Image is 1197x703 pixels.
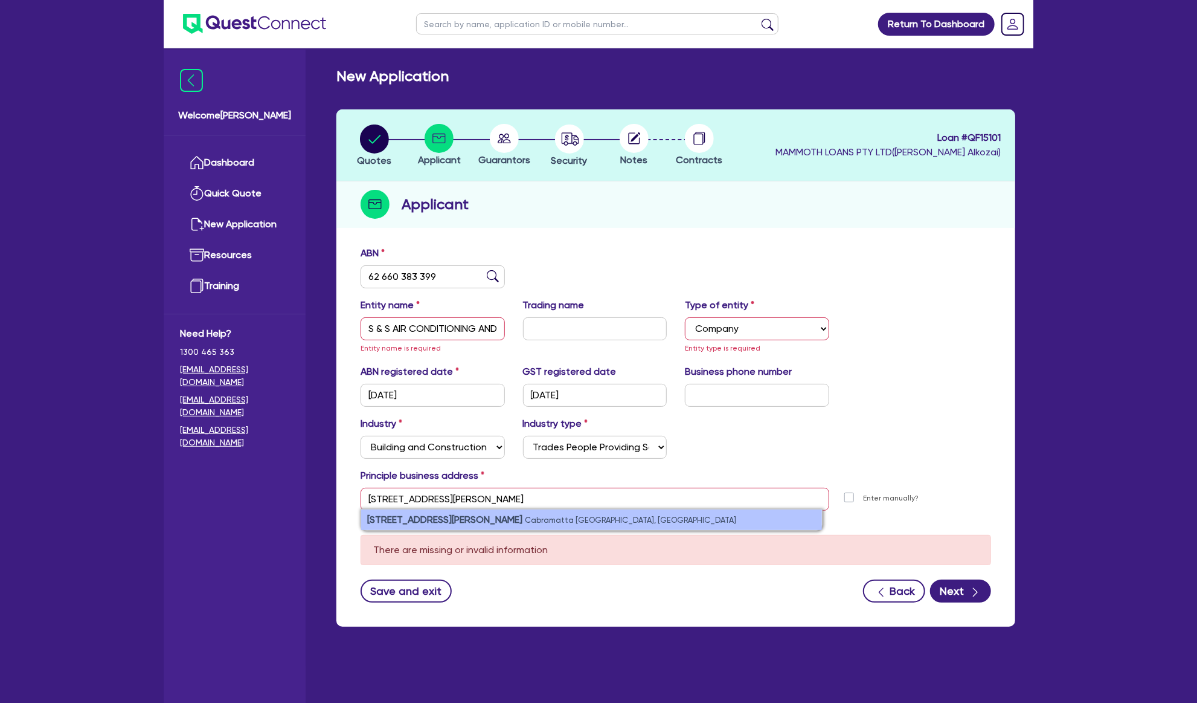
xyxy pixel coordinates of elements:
[183,14,326,34] img: quest-connect-logo-blue
[775,131,1001,145] span: Loan # QF15101
[361,344,441,352] span: Entity name is required
[402,193,469,215] h2: Applicant
[357,155,391,166] span: Quotes
[361,416,402,431] label: Industry
[361,246,385,261] label: ABN
[523,416,588,431] label: Industry type
[180,326,289,341] span: Need Help?
[878,13,995,36] a: Return To Dashboard
[997,8,1029,40] a: Dropdown toggle
[180,178,289,209] a: Quick Quote
[361,364,459,379] label: ABN registered date
[487,270,499,282] img: abn-lookup icon
[930,580,991,603] button: Next
[190,248,204,262] img: resources
[180,69,203,92] img: icon-menu-close
[180,394,289,419] a: [EMAIL_ADDRESS][DOMAIN_NAME]
[525,516,736,525] small: Cabramatta [GEOGRAPHIC_DATA], [GEOGRAPHIC_DATA]
[180,363,289,389] a: [EMAIL_ADDRESS][DOMAIN_NAME]
[180,147,289,178] a: Dashboard
[180,271,289,302] a: Training
[551,124,588,169] button: Security
[676,154,722,166] span: Contracts
[523,298,585,313] label: Trading name
[361,468,484,483] label: Principle business address
[621,154,648,166] span: Notes
[361,535,991,565] div: There are missing or invalid information
[190,186,204,201] img: quick-quote
[190,279,204,293] img: training
[685,344,760,352] span: Entity type is required
[361,580,452,603] button: Save and exit
[863,580,925,603] button: Back
[418,154,461,166] span: Applicant
[178,108,291,123] span: Welcome [PERSON_NAME]
[416,13,778,34] input: Search by name, application ID or mobile number...
[478,154,530,166] span: Guarantors
[190,217,204,232] img: new-application
[180,424,289,449] a: [EMAIL_ADDRESS][DOMAIN_NAME]
[356,124,392,169] button: Quotes
[367,514,522,525] strong: [STREET_ADDRESS][PERSON_NAME]
[361,190,390,219] img: step-icon
[864,493,919,504] label: Enter manually?
[361,384,505,407] input: DD / MM / YYYY
[685,364,792,379] label: Business phone number
[775,146,1001,158] span: MAMMOTH LOANS PTY LTD ( [PERSON_NAME] Alkozai )
[551,155,588,166] span: Security
[523,364,617,379] label: GST registered date
[180,346,289,358] span: 1300 465 363
[523,384,667,407] input: DD / MM / YYYY
[180,240,289,271] a: Resources
[685,298,754,313] label: Type of entity
[361,298,420,313] label: Entity name
[180,209,289,240] a: New Application
[336,68,449,85] h2: New Application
